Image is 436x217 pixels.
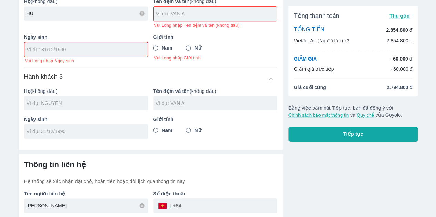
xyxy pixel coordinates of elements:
[288,105,418,118] p: Bằng việc bấm nút Tiếp tục, bạn đã đồng ý với và của Goyolo.
[194,44,201,51] span: Nữ
[27,46,141,53] input: Ví dụ: 31/12/1990
[154,55,277,61] span: Vui Lòng nhập Giới tính
[24,178,277,185] p: Hệ thống sẽ xác nhận đặt chỗ, hoàn tiền hoặc đổi lịch qua thông tin này
[153,191,185,196] b: Số điện thoại
[156,10,277,17] input: Ví dụ: VAN A
[27,10,148,17] input: Ví dụ: NGUYEN
[24,191,65,196] b: Tên người liên hệ
[24,73,63,81] h6: Hành khách 3
[343,131,363,138] span: Tiếp tục
[387,11,413,21] button: Thu gọn
[27,202,148,209] input: Ví dụ: NGUYEN VAN A
[390,55,412,62] p: - 60.000 đ
[24,88,148,95] p: (không dấu)
[24,160,277,170] h6: Thông tin liên hệ
[288,127,418,142] button: Tiếp tục
[24,34,148,41] p: Ngày sinh
[294,12,339,20] span: Tổng thanh toán
[288,112,349,118] button: Chính sách bảo mật thông tin
[294,84,326,91] span: Giá cuối cùng
[24,88,31,94] b: Họ
[357,112,374,118] button: Quy chế
[154,23,240,28] span: Vui Lòng nhập Tên đệm và tên (không dấu)
[294,26,324,34] p: TỔNG TIỀN
[387,84,413,91] span: 2.794.800 đ
[153,88,190,94] b: Tên đệm và tên
[194,127,201,134] span: Nữ
[27,128,141,135] input: Ví dụ: 31/12/1990
[386,26,412,33] p: 2.854.800 đ
[153,116,277,123] p: Giới tính
[294,66,334,73] p: Giảm giá trực tiếp
[294,37,349,44] p: VietJet Air (Người lớn) x3
[27,100,148,107] input: Ví dụ: NGUYEN
[24,116,148,123] p: Ngày sinh
[25,58,74,64] span: Vui Lòng nhập Ngày sinh
[153,88,277,95] p: (không dấu)
[389,13,410,19] span: Thu gọn
[156,100,277,107] input: Ví dụ: VAN A
[390,66,413,73] p: - 60.000 đ
[162,44,172,51] span: Nam
[294,55,317,62] p: GIẢM GIÁ
[153,34,277,41] p: Giới tính
[162,127,172,134] span: Nam
[386,37,413,44] p: 2.854.800 đ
